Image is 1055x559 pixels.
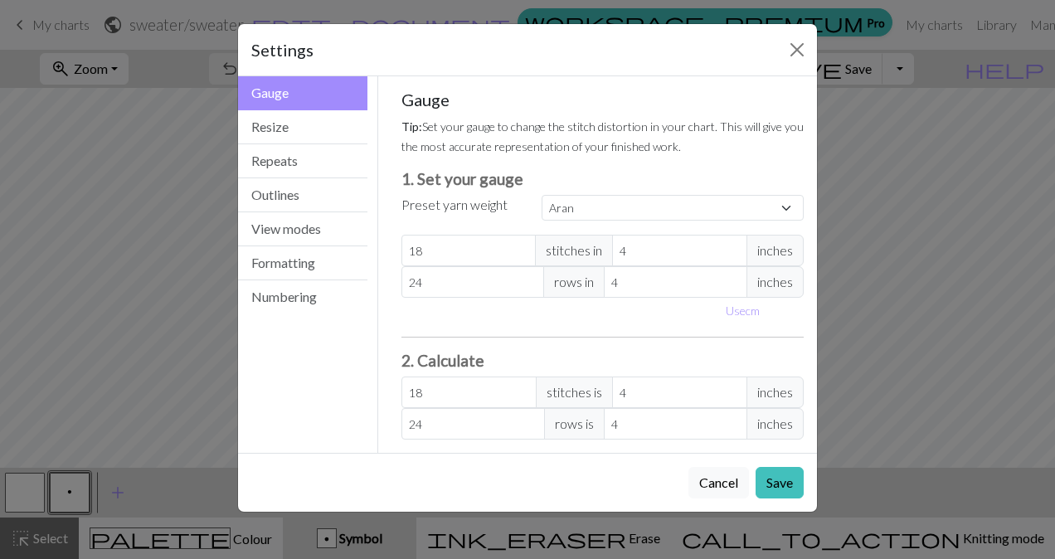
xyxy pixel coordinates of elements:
[401,119,422,134] strong: Tip:
[746,266,804,298] span: inches
[401,169,805,188] h3: 1. Set your gauge
[756,467,804,498] button: Save
[238,76,367,110] button: Gauge
[401,90,805,109] h5: Gauge
[401,351,805,370] h3: 2. Calculate
[746,408,804,440] span: inches
[238,144,367,178] button: Repeats
[544,408,605,440] span: rows is
[238,246,367,280] button: Formatting
[238,110,367,144] button: Resize
[688,467,749,498] button: Cancel
[535,235,613,266] span: stitches in
[238,212,367,246] button: View modes
[746,377,804,408] span: inches
[401,119,804,153] small: Set your gauge to change the stitch distortion in your chart. This will give you the most accurat...
[784,36,810,63] button: Close
[238,178,367,212] button: Outlines
[251,37,314,62] h5: Settings
[238,280,367,314] button: Numbering
[536,377,613,408] span: stitches is
[718,298,767,323] button: Usecm
[401,195,508,215] label: Preset yarn weight
[543,266,605,298] span: rows in
[746,235,804,266] span: inches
